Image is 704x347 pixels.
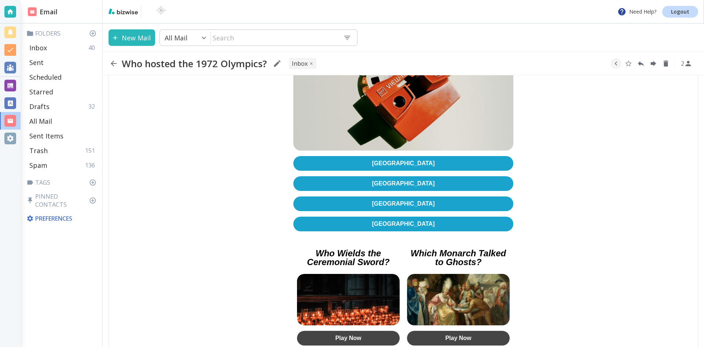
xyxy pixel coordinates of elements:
[25,212,99,225] div: Preferences
[29,43,47,52] p: Inbox
[26,143,99,158] div: Trash151
[662,6,698,18] a: Logout
[122,58,267,69] h2: Who hosted the 1972 Olympics?
[29,117,52,126] p: All Mail
[144,6,178,18] img: BioTech International
[671,9,689,14] p: Logout
[85,147,98,155] p: 151
[28,7,58,17] h2: Email
[292,59,308,68] p: INBOX
[26,214,98,223] p: Preferences
[26,29,99,37] p: Folders
[109,29,155,46] button: New Mail
[85,161,98,169] p: 136
[29,161,47,170] p: Spam
[88,102,98,111] p: 32
[26,114,99,129] div: All Mail
[26,192,99,209] p: Pinned Contacts
[26,70,99,84] div: Scheduled
[29,58,44,67] p: Sent
[88,44,98,52] p: 40
[165,33,187,42] p: All Mail
[26,55,99,70] div: Sent
[29,131,63,140] p: Sent Items
[26,158,99,173] div: Spam136
[681,59,684,68] p: 2
[26,84,99,99] div: Starred
[29,87,53,96] p: Starred
[660,58,671,69] button: Delete
[29,146,48,155] p: Trash
[648,58,659,69] button: Forward
[109,8,138,14] img: bizwise
[635,58,646,69] button: Reply
[28,7,37,16] img: DashboardSidebarEmail.svg
[29,102,49,111] p: Drafts
[26,99,99,114] div: Drafts32
[211,30,337,45] input: Search
[26,129,99,143] div: Sent Items
[29,73,62,82] p: Scheduled
[678,55,695,72] button: See Participants
[26,40,99,55] div: Inbox40
[617,7,656,16] p: Need Help?
[26,178,99,187] p: Tags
